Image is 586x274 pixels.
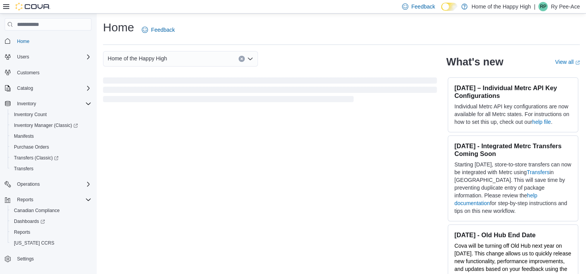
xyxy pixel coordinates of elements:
[11,132,91,141] span: Manifests
[14,166,33,172] span: Transfers
[17,54,29,60] span: Users
[14,122,78,128] span: Inventory Manager (Classic)
[538,2,548,11] div: Ry Pee-Ace
[551,2,580,11] p: Ry Pee-Ace
[11,142,91,152] span: Purchase Orders
[14,84,91,93] span: Catalog
[14,195,91,204] span: Reports
[2,253,95,264] button: Settings
[8,131,95,142] button: Manifests
[14,99,91,108] span: Inventory
[8,142,95,152] button: Purchase Orders
[239,56,245,62] button: Clear input
[8,238,95,248] button: [US_STATE] CCRS
[555,59,580,65] a: View allExternal link
[11,228,91,237] span: Reports
[14,36,91,46] span: Home
[14,218,45,224] span: Dashboards
[534,2,536,11] p: |
[2,51,95,62] button: Users
[14,229,30,235] span: Reports
[17,38,29,45] span: Home
[8,216,95,227] a: Dashboards
[139,22,178,38] a: Feedback
[446,56,503,68] h2: What's new
[411,3,435,10] span: Feedback
[454,84,572,99] h3: [DATE] – Individual Metrc API Key Configurations
[11,132,37,141] a: Manifests
[11,121,81,130] a: Inventory Manager (Classic)
[14,111,47,118] span: Inventory Count
[103,20,134,35] h1: Home
[11,217,48,226] a: Dashboards
[2,194,95,205] button: Reports
[2,67,95,78] button: Customers
[14,52,91,62] span: Users
[14,207,60,214] span: Canadian Compliance
[108,54,167,63] span: Home of the Happy High
[11,217,91,226] span: Dashboards
[14,254,91,264] span: Settings
[11,206,63,215] a: Canadian Compliance
[8,205,95,216] button: Canadian Compliance
[15,3,50,10] img: Cova
[14,68,43,77] a: Customers
[14,155,58,161] span: Transfers (Classic)
[575,60,580,65] svg: External link
[11,238,91,248] span: Washington CCRS
[17,85,33,91] span: Catalog
[14,133,34,139] span: Manifests
[2,83,95,94] button: Catalog
[8,163,95,174] button: Transfers
[17,70,40,76] span: Customers
[17,197,33,203] span: Reports
[11,206,91,215] span: Canadian Compliance
[14,84,36,93] button: Catalog
[2,98,95,109] button: Inventory
[103,79,437,104] span: Loading
[8,227,95,238] button: Reports
[14,144,49,150] span: Purchase Orders
[17,256,34,262] span: Settings
[2,179,95,190] button: Operations
[14,180,43,189] button: Operations
[8,109,95,120] button: Inventory Count
[17,181,40,187] span: Operations
[17,101,36,107] span: Inventory
[11,228,33,237] a: Reports
[454,231,572,239] h3: [DATE] - Old Hub End Date
[454,161,572,215] p: Starting [DATE], store-to-store transfers can now be integrated with Metrc using in [GEOGRAPHIC_D...
[11,238,57,248] a: [US_STATE] CCRS
[247,56,253,62] button: Open list of options
[11,142,52,152] a: Purchase Orders
[540,2,546,11] span: RP
[14,195,36,204] button: Reports
[441,3,457,11] input: Dark Mode
[8,120,95,131] a: Inventory Manager (Classic)
[14,68,91,77] span: Customers
[11,153,91,163] span: Transfers (Classic)
[454,103,572,126] p: Individual Metrc API key configurations are now available for all Metrc states. For instructions ...
[11,153,62,163] a: Transfers (Classic)
[471,2,531,11] p: Home of the Happy High
[14,254,37,264] a: Settings
[11,110,50,119] a: Inventory Count
[532,119,551,125] a: help file
[2,35,95,46] button: Home
[14,37,33,46] a: Home
[8,152,95,163] a: Transfers (Classic)
[11,164,91,173] span: Transfers
[527,169,550,175] a: Transfers
[11,164,36,173] a: Transfers
[151,26,175,34] span: Feedback
[14,240,54,246] span: [US_STATE] CCRS
[454,142,572,158] h3: [DATE] - Integrated Metrc Transfers Coming Soon
[14,180,91,189] span: Operations
[14,99,39,108] button: Inventory
[11,110,91,119] span: Inventory Count
[11,121,91,130] span: Inventory Manager (Classic)
[14,52,32,62] button: Users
